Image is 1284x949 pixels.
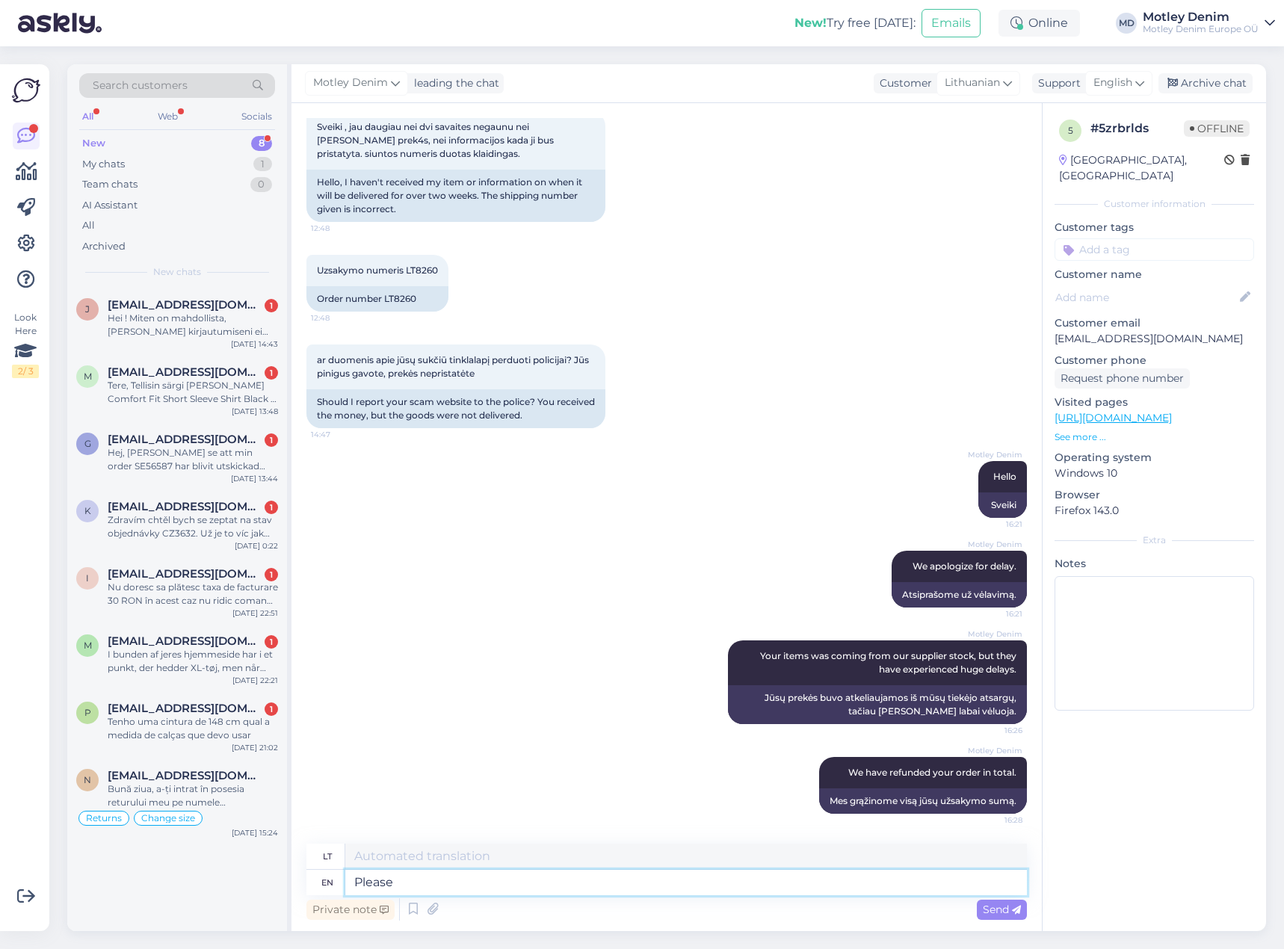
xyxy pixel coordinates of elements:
div: Archived [82,239,126,254]
textarea: Pleas [345,870,1027,895]
div: Socials [238,107,275,126]
div: # 5zrbrlds [1090,120,1184,137]
span: Ionica.trotea@gmail.com [108,567,263,581]
b: New! [794,16,827,30]
div: 1 [265,568,278,581]
div: Mes grąžinome visą jūsų užsakymo sumą. [819,788,1027,814]
div: 1 [265,702,278,716]
input: Add name [1055,289,1237,306]
div: AI Assistant [82,198,138,213]
span: English [1093,75,1132,91]
p: Firefox 143.0 [1055,503,1254,519]
div: [DATE] 0:22 [235,540,278,551]
div: I bunden af jeres hjemmeside har i et punkt, der hedder XL-tøj, men når man klikker på det så er ... [108,648,278,675]
span: 16:21 [966,608,1022,619]
div: 8 [251,136,272,151]
span: g [84,438,91,449]
div: Bună ziua, a-ți intrat în posesia returului meu pe numele [PERSON_NAME]? [108,782,278,809]
div: Support [1032,75,1081,91]
p: Operating system [1055,450,1254,466]
p: Customer email [1055,315,1254,331]
span: Lithuanian [945,75,1000,91]
div: Archive chat [1158,73,1253,93]
div: Hej, [PERSON_NAME] se att min order SE56587 har blivit utskickad idag av er och fakturan skall va... [108,446,278,473]
span: Motley Denim [966,628,1022,640]
div: Private note [306,900,395,920]
span: Send [983,903,1021,916]
div: 1 [253,157,272,172]
div: Extra [1055,534,1254,547]
div: [DATE] 13:48 [232,406,278,417]
p: Customer name [1055,267,1254,282]
span: n [84,774,91,785]
div: Request phone number [1055,368,1190,389]
div: Look Here [12,311,39,378]
span: kola.v04@gmail.com [108,500,263,513]
div: 1 [265,433,278,447]
span: Search customers [93,78,188,93]
span: I [86,572,89,584]
div: Try free [DATE]: [794,14,916,32]
span: Motley Denim [966,449,1022,460]
span: 5 [1068,125,1073,136]
div: 1 [265,366,278,380]
div: 1 [265,501,278,514]
div: Customer information [1055,197,1254,211]
span: 16:26 [966,725,1022,736]
span: g_rand@hotmail.com [108,433,263,446]
span: Offline [1184,120,1250,137]
div: Jūsų prekės buvo atkeliaujamos iš mūsų tiekėjo atsargų, tačiau [PERSON_NAME] labai vėluoja. [728,685,1027,724]
div: lt [323,844,332,869]
span: Change size [141,814,195,823]
span: 16:21 [966,519,1022,530]
div: en [321,870,333,895]
div: Nu doresc sa plătesc taxa de facturare 30 RON în acest caz nu ridic comanda am înțeles transportu... [108,581,278,608]
div: Team chats [82,177,138,192]
p: Customer tags [1055,220,1254,235]
div: Customer [874,75,932,91]
p: See more ... [1055,430,1254,444]
div: Web [155,107,181,126]
div: [DATE] 15:24 [232,827,278,838]
div: 1 [265,635,278,649]
div: [DATE] 22:21 [232,675,278,686]
span: Uzsakymo numeris LT8260 [317,265,438,276]
p: [EMAIL_ADDRESS][DOMAIN_NAME] [1055,331,1254,347]
div: 1 [265,299,278,312]
div: [DATE] 13:44 [231,473,278,484]
div: [DATE] 22:51 [232,608,278,619]
div: 2 / 3 [12,365,39,378]
div: [GEOGRAPHIC_DATA], [GEOGRAPHIC_DATA] [1059,152,1224,184]
a: Motley DenimMotley Denim Europe OÜ [1143,11,1275,35]
div: All [82,218,95,233]
span: Returns [86,814,122,823]
div: Tenho uma cintura de 148 cm qual a medida de calças que devo usar [108,715,278,742]
div: All [79,107,96,126]
div: Tere, Tellisin särgi [PERSON_NAME] Comfort Fit Short Sleeve Shirt Black - 3XL aga see oli mulle l... [108,379,278,406]
button: Emails [922,9,981,37]
div: [DATE] 21:02 [232,742,278,753]
span: We apologize for delay. [913,560,1016,572]
span: Motley Denim [313,75,388,91]
div: [DATE] 14:43 [231,339,278,350]
span: New chats [153,265,201,279]
span: Markustank111@gmail.com [108,365,263,379]
div: Zdravím chtěl bych se zeptat na stav objednávky CZ3632. Už je to víc jak týden od objednání. [108,513,278,540]
span: Hello [993,471,1016,482]
span: m [84,640,92,651]
div: Motley Denim [1143,11,1259,23]
span: Motley Denim [966,745,1022,756]
span: jukikinnunen@hotmail.fi [108,298,263,312]
span: 16:28 [966,814,1022,826]
input: Add a tag [1055,238,1254,261]
div: Motley Denim Europe OÜ [1143,23,1259,35]
img: Askly Logo [12,76,40,105]
div: Order number LT8260 [306,286,448,312]
span: 12:48 [311,312,367,324]
span: neculae.bogdan@yahoo.com [108,769,263,782]
div: Online [999,10,1080,37]
div: Should I report your scam website to the police? You received the money, but the goods were not d... [306,389,605,428]
span: Sveiki , jau daugiau nei dvi savaites negaunu nei [PERSON_NAME] prek4s, nei informacijos kada ji ... [317,121,556,159]
span: pereiraduarte74@outlook.com [108,702,263,715]
span: 12:48 [311,223,367,234]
